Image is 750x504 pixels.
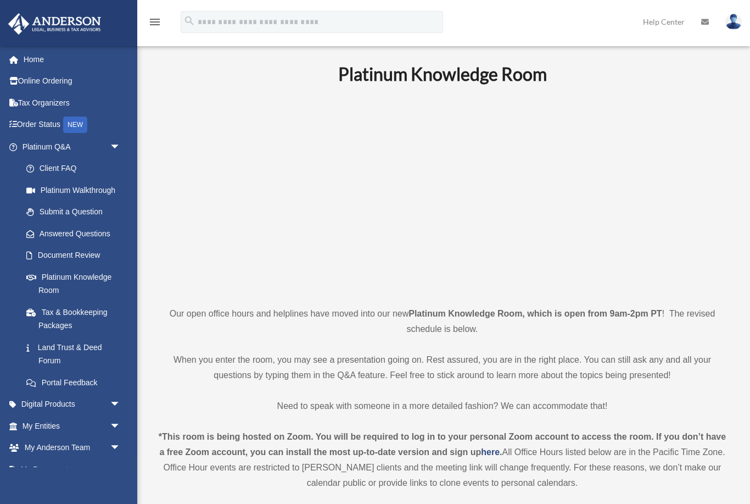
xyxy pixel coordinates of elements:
a: Platinum Knowledge Room [15,266,132,301]
span: arrow_drop_down [110,415,132,437]
p: Need to speak with someone in a more detailed fashion? We can accommodate that! [156,398,728,414]
a: Online Ordering [8,70,137,92]
div: NEW [63,117,87,133]
a: Order StatusNEW [8,114,137,136]
a: My Anderson Teamarrow_drop_down [8,437,137,459]
span: arrow_drop_down [110,437,132,459]
span: arrow_drop_down [110,136,132,158]
img: User Pic [725,14,742,30]
a: Document Review [15,245,137,267]
p: Our open office hours and helplines have moved into our new ! The revised schedule is below. [156,306,728,337]
a: Answered Questions [15,223,137,245]
img: Anderson Advisors Platinum Portal [5,13,104,35]
a: Client FAQ [15,158,137,180]
a: Platinum Q&Aarrow_drop_down [8,136,137,158]
a: Submit a Question [15,201,137,223]
strong: *This room is being hosted on Zoom. You will be required to log in to your personal Zoom account ... [159,432,726,457]
a: Portal Feedback [15,372,137,394]
i: search [183,15,195,27]
p: When you enter the room, you may see a presentation going on. Rest assured, you are in the right ... [156,352,728,383]
a: Digital Productsarrow_drop_down [8,394,137,416]
a: Platinum Walkthrough [15,179,137,201]
a: menu [148,19,161,29]
a: Tax Organizers [8,92,137,114]
a: Land Trust & Deed Forum [15,336,137,372]
iframe: 231110_Toby_KnowledgeRoom [278,100,607,286]
a: My Documentsarrow_drop_down [8,458,137,480]
i: menu [148,15,161,29]
b: Platinum Knowledge Room [338,63,547,85]
a: here [481,447,500,457]
a: Home [8,48,137,70]
a: Tax & Bookkeeping Packages [15,301,137,336]
a: My Entitiesarrow_drop_down [8,415,137,437]
strong: Platinum Knowledge Room, which is open from 9am-2pm PT [408,309,662,318]
strong: . [500,447,502,457]
span: arrow_drop_down [110,394,132,416]
span: arrow_drop_down [110,458,132,481]
div: All Office Hours listed below are in the Pacific Time Zone. Office Hour events are restricted to ... [156,429,728,491]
